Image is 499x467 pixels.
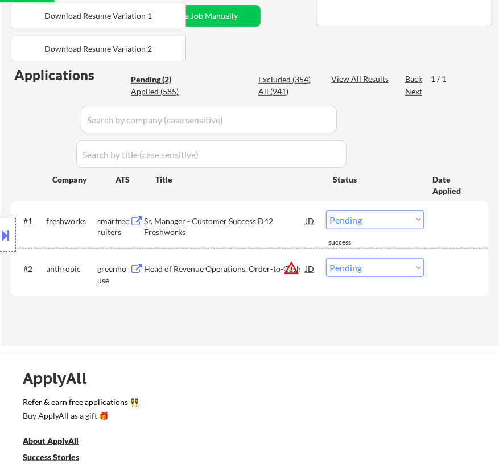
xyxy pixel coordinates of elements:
[76,140,347,168] input: Search by title (case sensitive)
[23,435,94,449] a: About ApplyAll
[23,412,137,420] div: Buy ApplyAll as a gift 🎁
[23,436,79,445] u: About ApplyAll
[23,452,79,462] u: Success Stories
[23,410,137,424] a: Buy ApplyAll as a gift 🎁
[283,260,299,276] button: warning_amber
[144,263,306,275] div: Head of Revenue Operations, Order-to-Cash
[304,258,315,279] div: JD
[23,398,471,410] a: Refer & earn free applications 👯‍♀️
[431,73,457,85] div: 1 / 1
[146,5,261,27] button: Add a Job Manually
[333,169,416,189] div: Status
[144,216,306,238] div: Sr. Manager - Customer Success D42 Freshworks
[328,238,374,247] div: success
[11,36,186,61] button: Download Resume Variation 2
[81,106,337,133] input: Search by company (case sensitive)
[258,86,315,97] div: All (941)
[331,73,392,85] div: View All Results
[405,86,423,97] div: Next
[11,3,186,28] button: Download Resume Variation 1
[23,452,94,466] a: Success Stories
[155,174,322,185] div: Title
[258,74,315,85] div: Excluded (354)
[405,73,423,85] div: Back
[304,210,315,231] div: JD
[14,68,127,82] div: Applications
[432,174,475,196] div: Date Applied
